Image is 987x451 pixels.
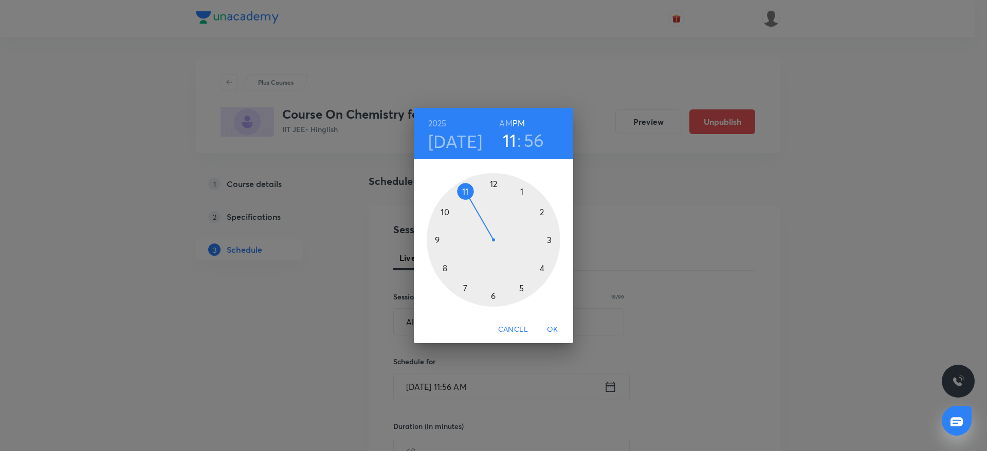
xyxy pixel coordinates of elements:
[494,320,532,339] button: Cancel
[428,130,483,152] button: [DATE]
[536,320,569,339] button: OK
[524,129,544,151] button: 56
[498,323,528,336] span: Cancel
[540,323,565,336] span: OK
[517,129,521,151] h3: :
[503,129,517,151] button: 11
[428,116,447,130] button: 2025
[499,116,512,130] button: AM
[513,116,525,130] button: PM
